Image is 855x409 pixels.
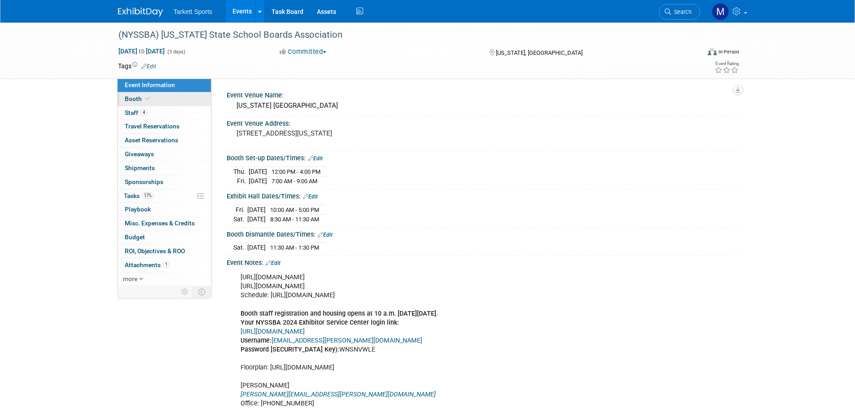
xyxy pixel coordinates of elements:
[712,3,729,20] img: Mathieu Martel
[118,8,163,17] img: ExhibitDay
[247,215,266,224] td: [DATE]
[118,203,211,216] a: Playbook
[227,151,737,163] div: Booth Set-up Dates/Times:
[303,194,318,200] a: Edit
[270,244,319,251] span: 11:30 AM - 1:30 PM
[249,176,267,186] td: [DATE]
[125,95,152,102] span: Booth
[118,92,211,106] a: Booth
[140,109,147,116] span: 4
[118,273,211,286] a: more
[233,243,247,252] td: Sat.
[659,4,700,20] a: Search
[118,245,211,258] a: ROI, Objectives & ROO
[227,228,737,239] div: Booth Dismantle Dates/Times:
[272,178,317,185] span: 7:00 AM - 9:00 AM
[163,261,170,268] span: 1
[718,48,739,55] div: In-Person
[167,49,185,55] span: (3 days)
[118,106,211,120] a: Staff4
[123,275,137,282] span: more
[233,167,249,176] td: Thu.
[146,96,150,101] i: Booth reservation complete
[118,217,211,230] a: Misc. Expenses & Credits
[125,136,178,144] span: Asset Reservations
[174,8,212,15] span: Tarkett Sports
[177,286,193,298] td: Personalize Event Tab Strip
[270,207,319,213] span: 10:00 AM - 5:00 PM
[124,192,154,199] span: Tasks
[266,260,281,266] a: Edit
[118,231,211,244] a: Budget
[118,47,165,55] span: [DATE] [DATE]
[308,155,323,162] a: Edit
[118,79,211,92] a: Event Information
[125,178,163,185] span: Sponsorships
[125,233,145,241] span: Budget
[233,205,247,215] td: Fri.
[118,134,211,147] a: Asset Reservations
[233,99,731,113] div: [US_STATE] [GEOGRAPHIC_DATA]
[233,176,249,186] td: Fri.
[249,167,267,176] td: [DATE]
[276,47,330,57] button: Committed
[247,205,266,215] td: [DATE]
[241,310,438,317] b: Booth staff registration and housing opens at 10 a.m. [DATE][DATE].
[270,216,319,223] span: 8:30 AM - 11:30 AM
[118,259,211,272] a: Attachments1
[227,256,737,268] div: Event Notes:
[715,62,739,66] div: Event Rating
[708,48,717,55] img: Format-Inperson.png
[118,62,156,70] td: Tags
[141,63,156,70] a: Edit
[247,243,266,252] td: [DATE]
[125,164,155,172] span: Shipments
[142,192,154,199] span: 17%
[671,9,692,15] span: Search
[118,189,211,203] a: Tasks17%
[115,27,687,43] div: (NYSSBA) [US_STATE] State School Boards Association
[125,150,154,158] span: Giveaways
[647,47,740,60] div: Event Format
[241,346,339,353] b: Password [SECURITY_DATA] Key):
[125,247,185,255] span: ROI, Objectives & ROO
[241,319,399,326] b: Your NYSSBA 2024 Exhibitor Service Center login link:
[118,176,211,189] a: Sponsorships
[237,129,430,137] pre: [STREET_ADDRESS][US_STATE]
[118,120,211,133] a: Travel Reservations
[241,391,436,398] a: [PERSON_NAME][EMAIL_ADDRESS][PERSON_NAME][DOMAIN_NAME]
[125,261,170,268] span: Attachments
[125,123,180,130] span: Travel Reservations
[137,48,146,55] span: to
[118,162,211,175] a: Shipments
[118,148,211,161] a: Giveaways
[272,337,422,344] a: [EMAIL_ADDRESS][PERSON_NAME][DOMAIN_NAME]
[241,337,272,344] b: Username:
[496,49,583,56] span: [US_STATE], [GEOGRAPHIC_DATA]
[125,220,195,227] span: Misc. Expenses & Credits
[193,286,211,298] td: Toggle Event Tabs
[227,117,737,128] div: Event Venue Address:
[227,88,737,100] div: Event Venue Name:
[272,168,320,175] span: 12:00 PM - 4:00 PM
[125,109,147,116] span: Staff
[125,206,151,213] span: Playbook
[318,232,333,238] a: Edit
[125,81,175,88] span: Event Information
[241,328,305,335] a: [URL][DOMAIN_NAME]
[233,215,247,224] td: Sat.
[227,189,737,201] div: Exhibit Hall Dates/Times:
